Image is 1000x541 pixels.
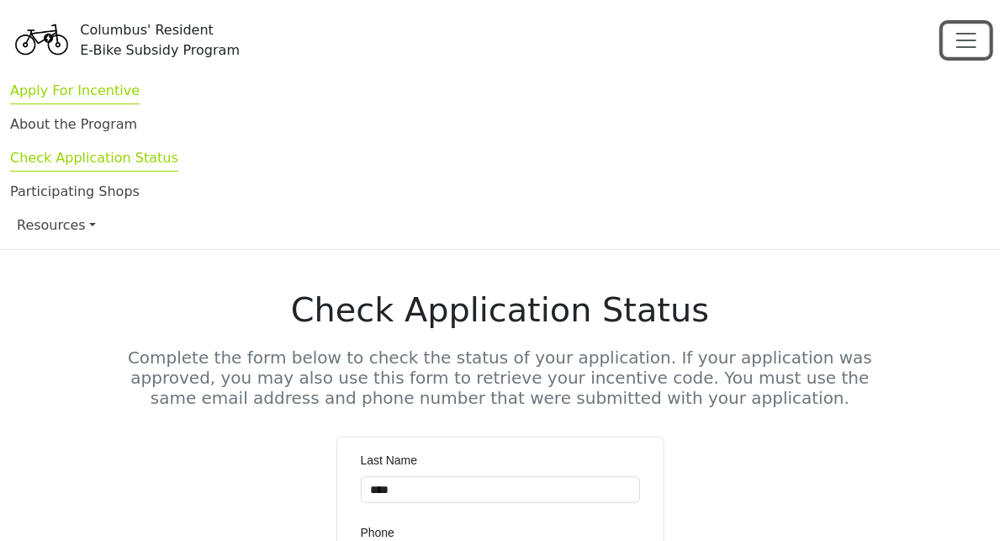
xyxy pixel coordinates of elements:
[17,209,983,242] a: Resources
[117,347,884,408] h5: Complete the form below to check the status of your application. If your application was approved...
[117,290,884,331] h1: Check Application Status
[361,451,430,469] label: Last Name
[361,476,640,503] input: Last Name
[10,29,240,50] a: Columbus' ResidentE-Bike Subsidy Program
[943,24,990,57] button: Toggle navigation
[80,20,240,61] div: Columbus' Resident E-Bike Subsidy Program
[10,116,137,132] a: About the Program
[10,82,140,104] a: Apply For Incentive
[10,11,73,70] img: Program logo
[10,150,178,172] a: Check Application Status
[10,183,140,199] a: Participating Shops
